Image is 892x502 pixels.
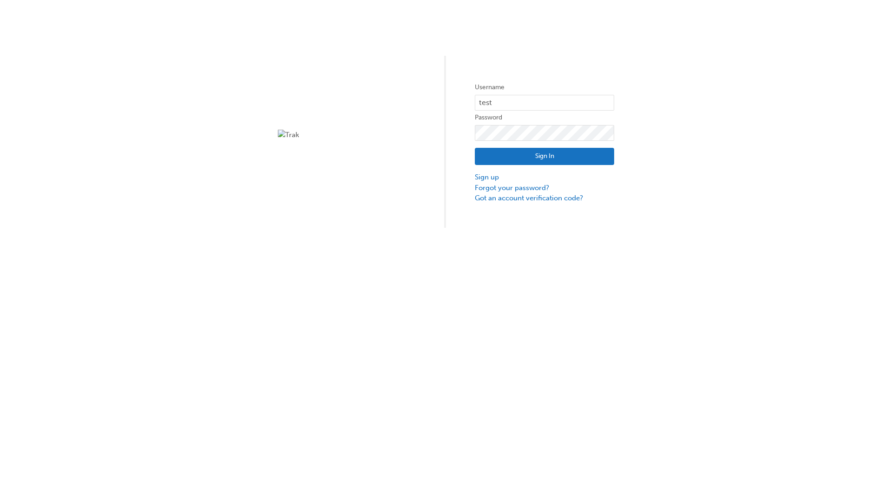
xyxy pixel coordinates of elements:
[475,183,614,193] a: Forgot your password?
[278,130,417,140] img: Trak
[475,148,614,165] button: Sign In
[475,172,614,183] a: Sign up
[475,112,614,123] label: Password
[475,193,614,204] a: Got an account verification code?
[475,95,614,111] input: Username
[475,82,614,93] label: Username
